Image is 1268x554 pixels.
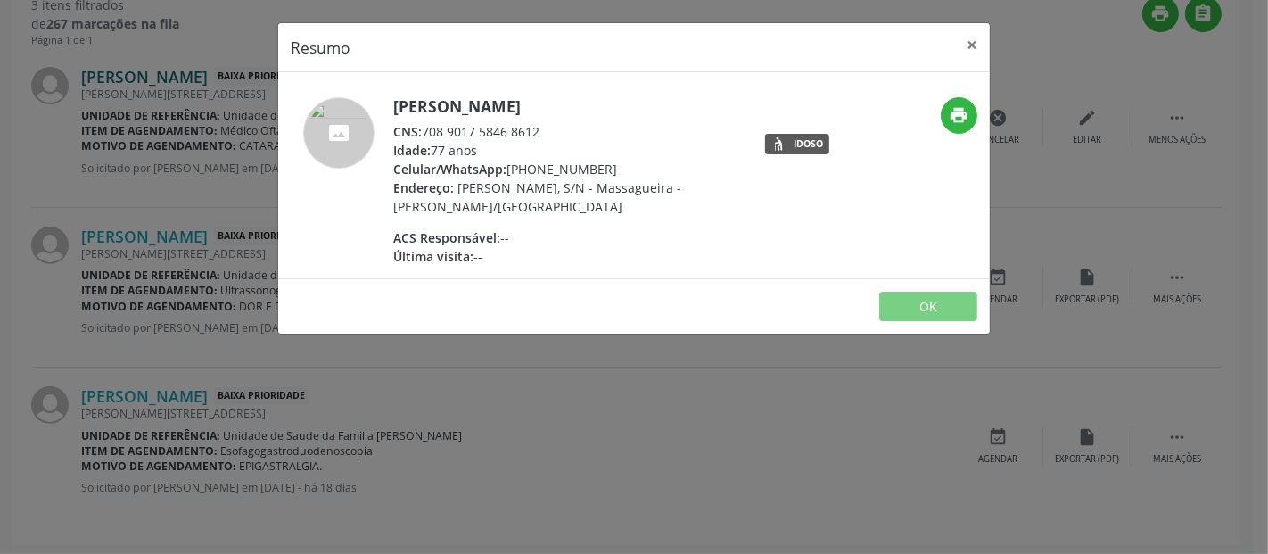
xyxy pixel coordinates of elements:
[393,179,681,215] span: [PERSON_NAME], S/N - Massagueira - [PERSON_NAME]/[GEOGRAPHIC_DATA]
[393,247,740,266] div: --
[954,23,990,67] button: Close
[291,36,350,59] h5: Resumo
[393,228,740,247] div: --
[303,97,375,169] img: accompaniment
[794,139,823,149] div: Idoso
[393,229,500,246] span: ACS Responsável:
[393,248,473,265] span: Última visita:
[393,97,740,116] h5: [PERSON_NAME]
[393,142,431,159] span: Idade:
[393,160,740,178] div: [PHONE_NUMBER]
[393,141,740,160] div: 77 anos
[393,161,506,178] span: Celular/WhatsApp:
[393,123,422,140] span: CNS:
[879,292,977,322] button: OK
[941,97,977,134] button: print
[393,122,740,141] div: 708 9017 5846 8612
[949,105,968,125] i: print
[393,179,454,196] span: Endereço:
